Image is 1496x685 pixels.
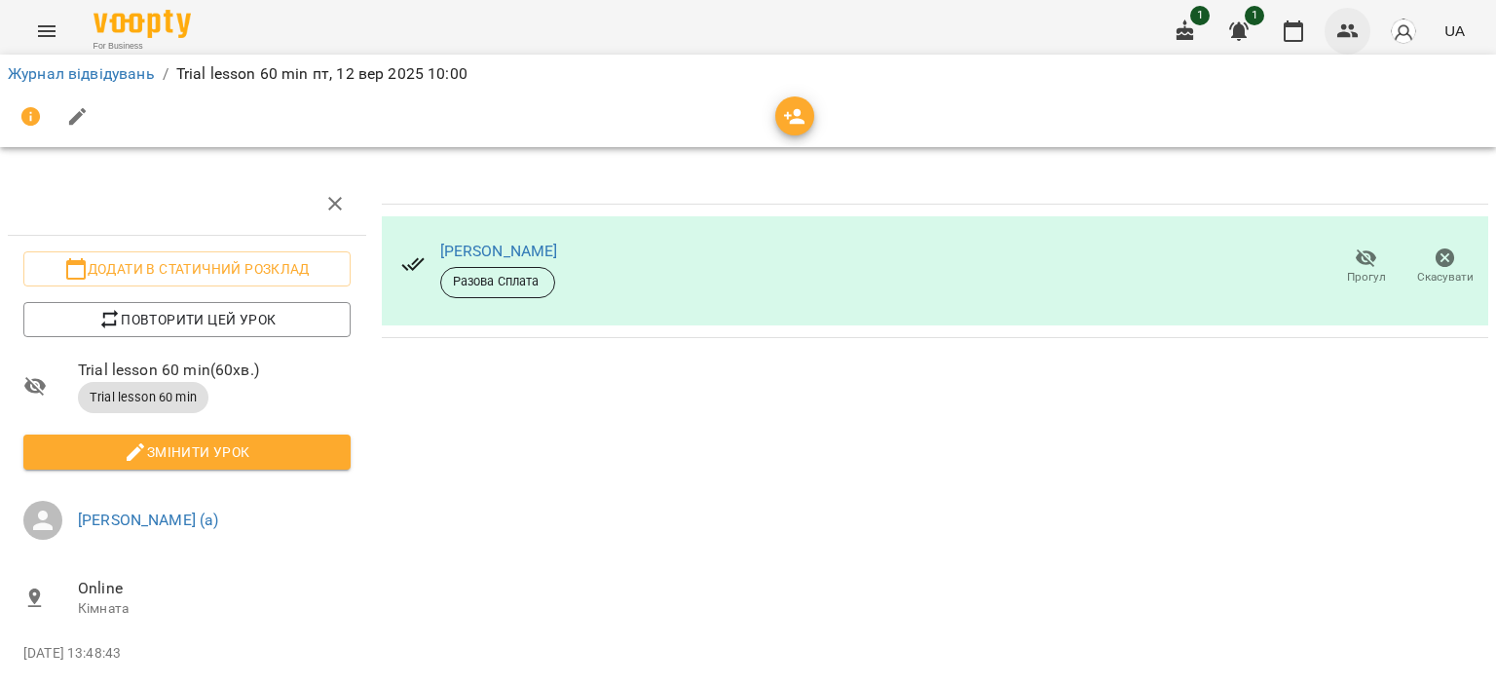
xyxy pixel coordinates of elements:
[39,440,335,464] span: Змінити урок
[23,251,351,286] button: Додати в статичний розклад
[78,599,351,619] p: Кімната
[1444,20,1465,41] span: UA
[78,359,351,382] span: Trial lesson 60 min ( 60 хв. )
[78,511,219,529] a: [PERSON_NAME] (а)
[1417,269,1474,285] span: Скасувати
[93,10,191,38] img: Voopty Logo
[23,302,351,337] button: Повторити цей урок
[23,644,351,664] p: [DATE] 13:48:43
[1405,240,1484,294] button: Скасувати
[1245,6,1264,25] span: 1
[440,242,558,260] a: [PERSON_NAME]
[78,577,351,600] span: Online
[8,62,1488,86] nav: breadcrumb
[23,8,70,55] button: Menu
[441,273,554,290] span: Разова Сплата
[23,435,351,470] button: Змінити урок
[1327,240,1405,294] button: Прогул
[78,389,208,406] span: Trial lesson 60 min
[93,40,191,53] span: For Business
[39,308,335,331] span: Повторити цей урок
[1390,18,1417,45] img: avatar_s.png
[176,62,467,86] p: Trial lesson 60 min пт, 12 вер 2025 10:00
[1437,13,1473,49] button: UA
[1347,269,1386,285] span: Прогул
[8,64,155,83] a: Журнал відвідувань
[163,62,168,86] li: /
[1190,6,1210,25] span: 1
[39,257,335,281] span: Додати в статичний розклад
